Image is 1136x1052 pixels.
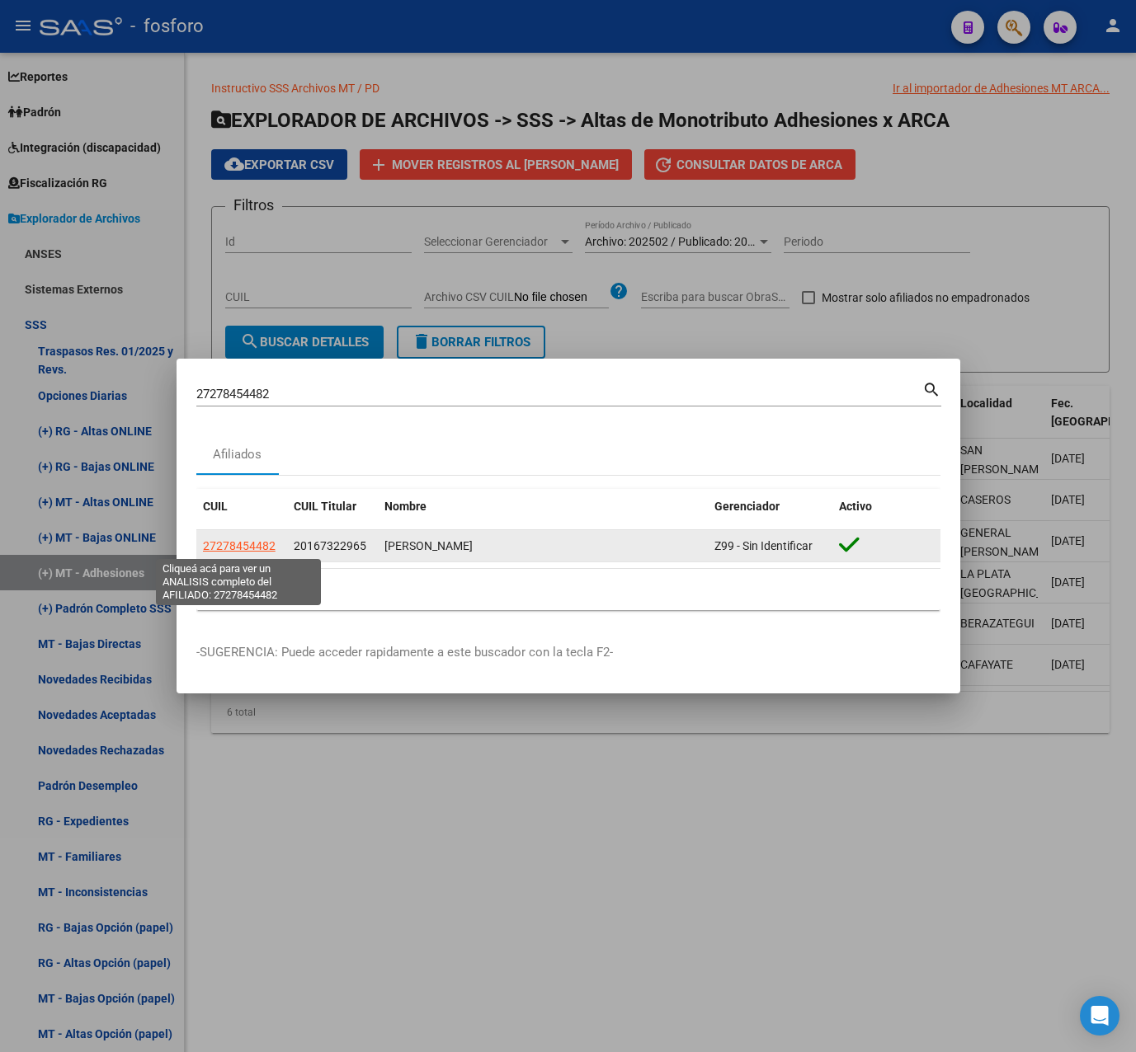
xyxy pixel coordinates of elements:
datatable-header-cell: Nombre [378,489,708,524]
datatable-header-cell: Gerenciador [708,489,832,524]
span: 27278454482 [203,539,276,552]
p: -SUGERENCIA: Puede acceder rapidamente a este buscador con la tecla F2- [196,643,940,662]
mat-icon: search [922,378,941,398]
div: [PERSON_NAME] [384,537,701,556]
span: Gerenciador [714,500,780,513]
span: Nombre [384,500,427,513]
span: Activo [839,500,872,513]
div: Afiliados [213,445,262,464]
div: 1 total [196,569,940,610]
span: CUIL Titular [294,500,356,513]
span: CUIL [203,500,228,513]
datatable-header-cell: CUIL Titular [287,489,378,524]
div: Open Intercom Messenger [1080,996,1120,1036]
datatable-header-cell: CUIL [196,489,287,524]
span: 20167322965 [294,539,366,552]
datatable-header-cell: Activo [832,489,940,524]
span: Z99 - Sin Identificar [714,539,813,552]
